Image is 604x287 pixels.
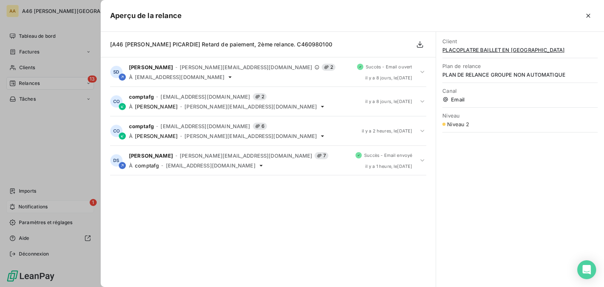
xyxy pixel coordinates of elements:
span: comptafg [135,162,159,169]
span: Canal [442,88,598,94]
span: [PERSON_NAME] [129,64,173,70]
div: CO [110,95,123,108]
span: comptafg [129,94,154,100]
span: [EMAIL_ADDRESS][DOMAIN_NAME] [160,94,250,100]
span: [PERSON_NAME] [129,153,173,159]
span: [PERSON_NAME][EMAIL_ADDRESS][DOMAIN_NAME] [180,153,312,159]
span: - [180,104,182,109]
span: [EMAIL_ADDRESS][DOMAIN_NAME] [166,162,256,169]
div: CO [110,125,123,137]
span: À [129,103,133,110]
span: il y a 8 jours , le [DATE] [365,75,412,80]
h5: Aperçu de la relance [110,10,182,21]
span: - [161,163,163,168]
span: - [156,94,158,99]
div: DS [110,154,123,167]
span: 6 [253,123,267,130]
span: Client [442,38,598,44]
span: - [175,153,177,158]
span: Succès - Email envoyé [364,153,412,158]
span: 2 [322,64,335,71]
span: [A46 [PERSON_NAME] PICARDIE] Retard de paiement, 2ème relance. C460980100 [110,41,332,48]
span: [PERSON_NAME][EMAIL_ADDRESS][DOMAIN_NAME] [184,103,317,110]
span: [PERSON_NAME][EMAIL_ADDRESS][DOMAIN_NAME] [184,133,317,139]
span: - [156,124,158,129]
span: il y a 2 heures , le [DATE] [362,129,412,133]
span: [PERSON_NAME] [135,103,178,110]
span: 7 [315,152,328,159]
span: - [180,134,182,138]
span: comptafg [129,123,154,129]
span: À [129,74,133,80]
span: À [129,162,133,169]
span: il y a 8 jours , le [DATE] [365,99,412,104]
span: Email [442,96,598,103]
span: [PERSON_NAME][EMAIL_ADDRESS][DOMAIN_NAME] [180,64,312,70]
span: Niveau 2 [447,121,469,127]
span: Succès - Email ouvert [366,64,412,69]
span: À [129,133,133,139]
span: Plan de relance [442,63,598,69]
span: - [175,65,177,70]
span: PLAN DE RELANCE GROUPE NON AUTOMATIQUE [442,72,598,78]
div: Open Intercom Messenger [577,260,596,279]
span: [EMAIL_ADDRESS][DOMAIN_NAME] [135,74,225,80]
div: SD [110,66,123,78]
span: Niveau [442,112,598,119]
span: [EMAIL_ADDRESS][DOMAIN_NAME] [160,123,250,129]
span: [PERSON_NAME] [135,133,178,139]
span: PLACOPLATRE BAILLET EN [GEOGRAPHIC_DATA] [442,47,598,53]
span: 2 [253,93,267,100]
span: il y a 1 heure , le [DATE] [365,164,412,169]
